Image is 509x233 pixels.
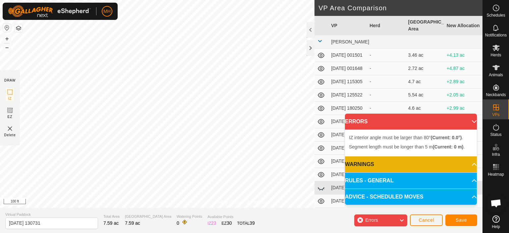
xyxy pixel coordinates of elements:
td: 2.72 ac [406,62,444,75]
span: Herds [490,53,501,57]
td: [DATE] 080549 [328,128,367,142]
td: [DATE] 154937 [328,195,367,208]
span: ADVICE - SCHEDULED MOVES [345,193,423,201]
div: - [369,78,403,85]
p-accordion-header: ADVICE - SCHEDULED MOVES [345,189,477,205]
span: Animals [489,73,503,77]
p-accordion-header: RULES - GENERAL [345,173,477,189]
th: Herd [367,16,405,35]
span: IZ [8,96,12,101]
span: Schedules [486,13,505,17]
a: Privacy Policy [215,199,240,205]
span: ERRORS [345,118,368,126]
th: New Allocation [444,16,482,35]
td: +4.13 ac [444,49,482,62]
span: 30 [227,220,232,226]
span: Delete [4,133,16,138]
td: [DATE] 214503 [328,155,367,168]
p-accordion-header: WARNINGS [345,156,477,172]
td: [DATE] 215239 [328,181,367,195]
span: RULES - GENERAL [345,177,394,185]
span: 0 [177,220,179,226]
td: +2.99 ac [444,102,482,115]
button: Save [445,214,477,226]
a: Help [483,213,509,231]
span: Segment length must be longer than 5 m . [349,144,465,149]
div: DRAW [4,78,16,83]
span: Help [492,225,500,229]
img: Gallagher Logo [8,5,91,17]
span: IZ interior angle must be larger than 80° . [349,135,463,140]
div: IZ [207,220,216,227]
td: [DATE] 001501 [328,49,367,62]
div: - [369,105,403,112]
td: [DATE] 115305 [328,75,367,88]
td: +2.08 ac [444,208,482,221]
button: + [3,35,11,43]
td: 4.7 ac [406,75,444,88]
a: Open chat [486,193,506,213]
span: EZ [8,114,13,119]
div: - [369,65,403,72]
div: - [369,52,403,59]
button: Cancel [410,214,443,226]
h2: VP Area Comparison [318,4,482,12]
span: 39 [250,220,255,226]
span: [PERSON_NAME] [331,39,369,44]
td: +2.05 ac [444,88,482,102]
td: 4.6 ac [406,102,444,115]
div: - [369,91,403,98]
span: Watering Points [177,214,202,219]
td: [DATE] 214552 [328,168,367,181]
b: (Current: 0 m) [433,144,464,149]
span: WARNINGS [345,160,374,168]
span: Notifications [485,33,507,37]
span: Heatmap [488,172,504,176]
span: Cancel [419,217,434,223]
span: Errors [365,217,378,223]
span: Total Area [103,214,120,219]
img: VP [6,125,14,133]
span: Available Points [207,214,254,220]
td: [DATE] 183926 [328,115,367,128]
td: [DATE] 001648 [328,62,367,75]
span: 7.59 ac [103,220,119,226]
td: [DATE] 180250 [328,102,367,115]
td: 3.46 ac [406,49,444,62]
p-accordion-header: ERRORS [345,114,477,130]
td: +4.87 ac [444,62,482,75]
td: [DATE] 132008 [328,208,367,221]
span: Neckbands [486,93,506,97]
button: Reset Map [3,24,11,32]
button: Map Layers [15,24,23,32]
td: 5.51 ac [406,208,444,221]
span: MH [103,8,111,15]
th: [GEOGRAPHIC_DATA] Area [406,16,444,35]
div: TOTAL [237,220,255,227]
div: EZ [222,220,232,227]
b: (Current: 0.0°) [431,135,462,140]
span: [GEOGRAPHIC_DATA] Area [125,214,171,219]
p-accordion-content: ERRORS [345,130,477,156]
a: Contact Us [248,199,267,205]
span: Infra [492,152,500,156]
span: Save [456,217,467,223]
td: 5.54 ac [406,88,444,102]
span: Status [490,133,501,137]
span: 23 [211,220,216,226]
td: [DATE] 125522 [328,88,367,102]
th: VP [328,16,367,35]
td: [DATE] 180927 [328,142,367,155]
span: VPs [492,113,499,117]
button: – [3,43,11,51]
span: 7.59 ac [125,220,140,226]
span: Virtual Paddock [5,212,98,217]
td: +2.89 ac [444,75,482,88]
